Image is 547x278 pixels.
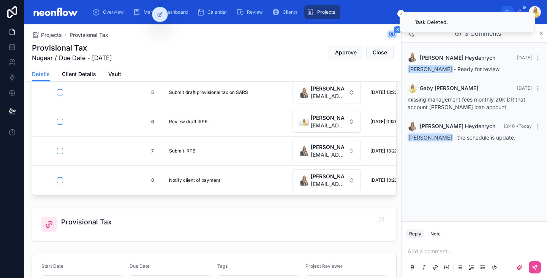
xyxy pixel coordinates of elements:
span: Approve [335,49,357,56]
button: Select Button [292,169,361,191]
button: Close toast [397,10,405,17]
a: Provisional Tax [70,31,108,39]
a: Review [234,5,268,19]
a: Projects [304,5,340,19]
span: Manager Dashboard [144,9,188,15]
button: Approve [329,46,363,59]
button: Select Button [292,111,361,133]
span: [EMAIL_ADDRESS][DOMAIN_NAME] [311,151,345,159]
span: Notify client of payment [169,177,220,183]
span: [DATE] 09:03 [370,119,399,125]
span: Submit IRP6 [169,148,195,154]
span: Projects [317,9,335,15]
span: [PERSON_NAME] Heydenrych [420,122,495,130]
span: Projects [41,31,62,39]
a: Calendar [194,5,232,19]
span: - the schedule is update. [408,134,515,141]
a: Projects [32,31,62,39]
span: [EMAIL_ADDRESS][DOMAIN_NAME] [311,180,345,188]
span: [PERSON_NAME] [408,65,453,73]
button: Note [427,229,444,238]
a: Clients [270,5,303,19]
span: Project Reviewer [305,263,343,269]
span: Tags [217,263,228,269]
span: [PERSON_NAME] [311,143,345,151]
a: Overview [90,5,129,19]
img: App logo [30,6,80,18]
span: 3 [394,26,402,33]
button: 3 [387,30,397,40]
span: [DATE] 13:22 [370,148,397,154]
a: Client Details [62,67,96,83]
div: scrollable content [86,4,501,21]
span: Provisional Tax [61,217,112,227]
span: 3 Comments [465,29,501,38]
h1: Provisional Tax [32,43,112,53]
a: Details [32,67,50,82]
button: Reply [406,229,424,238]
div: Task Deleted. [415,19,448,26]
span: Vault [108,70,121,78]
span: Submit draft provisional tax on SARS [169,89,248,95]
span: 7 [112,148,154,154]
span: Client Details [62,70,96,78]
span: Gaby [PERSON_NAME] [420,84,478,92]
button: Close [366,46,394,59]
button: Select Button [292,140,361,162]
span: [PERSON_NAME] Heydenrych [420,54,495,62]
span: Review draft IRP6 [169,119,207,125]
button: Select Button [292,81,361,103]
span: [DATE] [517,85,532,91]
span: [EMAIL_ADDRESS][DOMAIN_NAME] [311,92,345,100]
span: Close [373,49,387,56]
a: Vault [108,67,121,83]
span: missing management fees monthly 20k DR that account [PERSON_NAME] loan account [408,96,525,110]
span: Nugear / Due Date - [DATE] [32,53,112,62]
span: [DATE] 13:22 [370,177,397,183]
div: Note [430,231,441,237]
span: [DATE] [517,55,532,60]
span: Details [32,70,50,78]
span: [PERSON_NAME] [311,85,345,92]
span: 8 [112,177,154,183]
span: Review [247,9,263,15]
span: 5 [112,89,154,95]
a: Manager Dashboard [131,5,193,19]
a: Provisional Tax [32,208,396,241]
span: - Ready for review. [408,66,501,72]
span: [PERSON_NAME] [311,114,345,122]
span: Calendar [207,9,227,15]
span: 6 [112,119,154,125]
span: Overview [103,9,124,15]
span: [PERSON_NAME] [408,133,453,141]
span: Start Date [41,263,63,269]
span: Due Date [130,263,150,269]
span: [PERSON_NAME] [311,173,345,180]
span: 13:46 • Today [503,123,532,129]
span: [DATE] 13:22 [370,89,397,95]
span: Clients [283,9,297,15]
span: [EMAIL_ADDRESS][DOMAIN_NAME] [311,122,345,129]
